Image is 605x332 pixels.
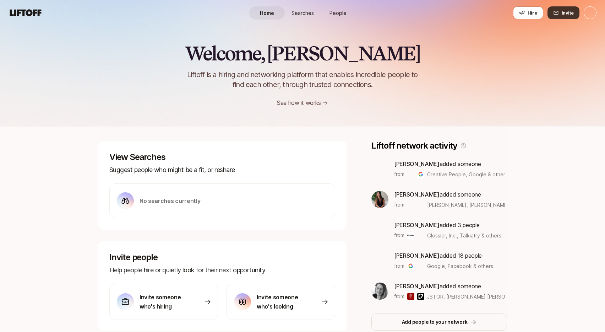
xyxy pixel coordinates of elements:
[371,283,388,300] img: ALV-UjUALEGCdW06JJDWUsPM8N4faOnpNkUQlgzObmWLNfWYoFqU5ABSlqx0ivuQEqatReScjGnkZM5Fwfrx1sMUx3ZYPIQMt...
[402,318,468,326] p: Add people to your network
[547,6,579,19] button: Invite
[427,293,505,300] span: JSTOR, [PERSON_NAME] [PERSON_NAME] & others
[417,293,424,300] img: Kleiner Perkins
[291,9,314,17] span: Searches
[584,6,596,19] button: Eric Smith
[371,141,457,151] p: Liftoff network activity
[394,220,501,230] p: added 3 people
[394,160,440,167] span: [PERSON_NAME]
[513,6,543,19] button: Hire
[407,262,414,269] img: Google
[584,7,596,19] img: Eric Smith
[427,262,493,270] span: Google, Facebook & others
[140,293,189,311] p: Invite someone who's hiring
[394,231,404,240] p: from
[249,6,285,20] a: Home
[371,221,388,239] img: 8ce70dcf_dbd8_4ecc_b896_0a5632257277.jpg
[394,170,404,178] p: from
[371,252,388,269] img: ACg8ocID61EeImf-rSe600XU3FvR_PMxysu5FXBpP-R3D0pyaH3u7LjRgQ=s160-c
[417,262,424,269] img: Facebook
[427,171,505,178] span: Creative People, Google & others
[285,6,320,20] a: Searches
[371,314,507,331] button: Add people to your network
[407,171,414,178] img: Creative People
[417,201,424,208] img: FARRYNHEIGHT
[394,221,440,229] span: [PERSON_NAME]
[427,232,501,239] span: Glossier, Inc., Talkiatry & others
[109,265,335,275] p: Help people hire or quietly look for their next opportunity
[394,283,440,290] span: [PERSON_NAME]
[394,251,493,260] p: added 18 people
[394,252,440,259] span: [PERSON_NAME]
[394,262,404,270] p: from
[371,160,388,177] img: bae93d0f_93aa_4860_92e6_229114e9f6b1.jpg
[407,293,414,300] img: JSTOR
[407,232,414,239] img: Glossier, Inc.
[407,201,414,208] img: Josie Maran
[562,9,574,16] span: Invite
[394,190,505,199] p: added someone
[329,9,347,17] span: People
[320,6,356,20] a: People
[109,252,335,262] p: Invite people
[175,70,430,90] p: Liftoff is a hiring and networking platform that enables incredible people to find each other, th...
[417,171,424,178] img: Google
[417,232,424,239] img: Talkiatry
[394,191,440,198] span: [PERSON_NAME]
[427,202,530,208] span: [PERSON_NAME], [PERSON_NAME] & others
[260,9,274,17] span: Home
[394,200,404,209] p: from
[140,196,200,205] p: No searches currently
[257,293,306,311] p: Invite someone who's looking
[109,152,335,162] p: View Searches
[528,9,537,16] span: Hire
[371,191,388,208] img: 33ee49e1_eec9_43f1_bb5d_6b38e313ba2b.jpg
[394,282,505,291] p: added someone
[109,165,335,175] p: Suggest people who might be a fit, or reshare
[394,159,505,168] p: added someone
[394,292,404,301] p: from
[185,43,420,64] h2: Welcome, [PERSON_NAME]
[277,99,321,106] a: See how it works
